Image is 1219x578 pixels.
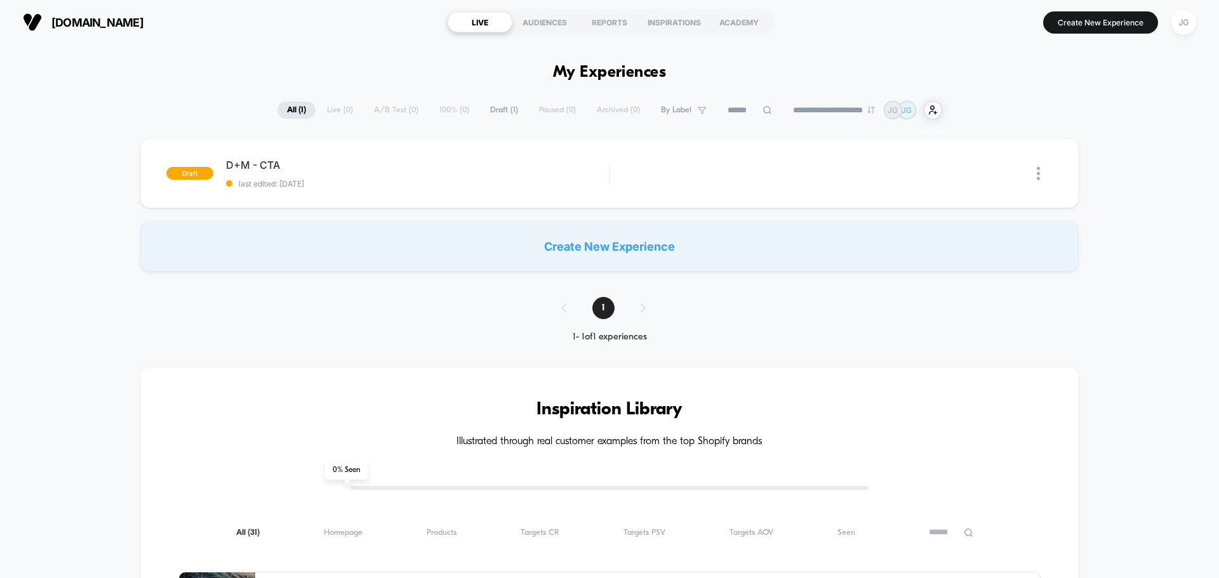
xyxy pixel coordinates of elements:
[577,12,642,32] div: REPORTS
[248,529,260,537] span: ( 31 )
[427,528,456,537] span: Products
[23,13,42,32] img: Visually logo
[441,326,470,340] div: Current time
[166,167,213,180] span: draft
[481,102,528,119] span: Draft ( 1 )
[448,12,512,32] div: LIVE
[553,63,667,82] h1: My Experiences
[707,12,771,32] div: ACADEMY
[10,306,615,318] input: Seek
[592,297,615,319] span: 1
[178,436,1041,448] h4: Illustrated through real customer examples from the top Shopify brands
[325,461,368,480] span: 0 % Seen
[6,323,27,343] button: Play, NEW DEMO 2025-VEED.mp4
[729,528,773,537] span: Targets AOV
[324,528,363,537] span: Homepage
[277,102,316,119] span: All ( 1 )
[472,326,505,340] div: Duration
[140,221,1079,272] div: Create New Experience
[1043,11,1158,34] button: Create New Experience
[521,528,559,537] span: Targets CR
[19,12,147,32] button: [DOMAIN_NAME]
[296,160,326,190] button: Play, NEW DEMO 2025-VEED.mp4
[1171,10,1196,35] div: JG
[178,400,1041,420] h3: Inspiration Library
[512,12,577,32] div: AUDIENCES
[642,12,707,32] div: INSPIRATIONS
[226,179,609,188] span: last edited: [DATE]
[51,16,143,29] span: [DOMAIN_NAME]
[623,528,665,537] span: Targets PSV
[1037,167,1040,180] img: close
[226,159,609,171] span: D+M - CTA
[837,528,855,537] span: Seen
[888,105,898,115] p: JG
[1168,10,1200,36] button: JG
[661,105,691,115] span: By Label
[902,105,912,115] p: JG
[236,528,260,537] span: All
[549,332,671,343] div: 1 - 1 of 1 experiences
[867,106,875,114] img: end
[530,327,568,339] input: Volume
